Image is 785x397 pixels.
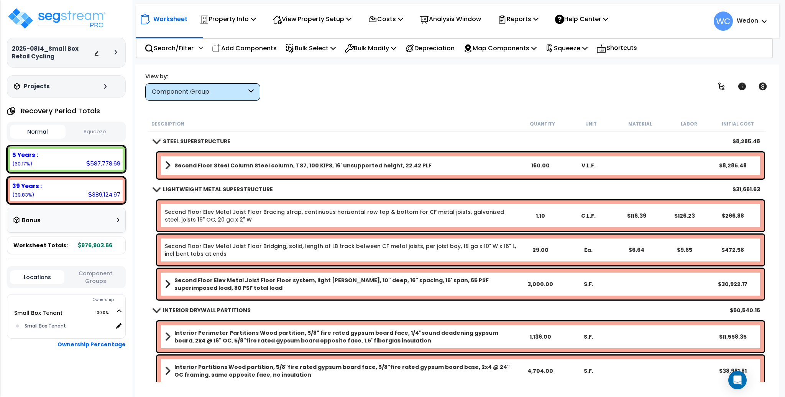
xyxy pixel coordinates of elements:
[565,333,612,341] div: S.F.
[12,160,32,167] small: (60.17%)
[565,162,612,169] div: V.L.F.
[592,39,641,58] div: Shortcuts
[165,363,516,379] a: Assembly Title
[57,341,126,348] b: Ownership Percentage
[151,121,184,127] small: Description
[174,329,516,344] b: Interior Perimeter Partitions Wood partition, 5/8" fire rated gypsum board face, 1/4"sound deaden...
[555,14,608,24] p: Help Center
[165,160,516,171] a: Assembly Title
[345,43,396,53] p: Bulk Modify
[709,162,756,169] div: $8,285.48
[7,7,107,30] img: logo_pro_r.png
[709,246,756,254] div: $472.58
[200,14,256,24] p: Property Info
[405,43,455,53] p: Depreciation
[681,121,697,127] small: Labor
[545,43,588,53] p: Squeeze
[722,121,754,127] small: Initial Cost
[709,280,756,288] div: $30,922.17
[613,212,660,220] div: $116.39
[165,242,516,258] a: Individual Item
[517,212,564,220] div: 1.10
[165,329,516,344] a: Assembly Title
[10,125,66,139] button: Normal
[661,246,708,254] div: $9.65
[661,212,708,220] div: $126.23
[286,43,336,53] p: Bulk Select
[709,367,756,375] div: $38,981.81
[613,246,660,254] div: $6.64
[163,306,251,314] b: INTERIOR DRYWALL PARTITIONS
[145,73,260,80] div: View by:
[517,162,564,169] div: 160.00
[12,45,94,60] h3: 2025-0814_Small Box Retail Cycling
[401,39,459,57] div: Depreciation
[709,333,756,341] div: $11,558.35
[728,371,747,389] div: Open Intercom Messenger
[530,121,555,127] small: Quantity
[565,367,612,375] div: S.F.
[23,321,113,331] div: Small Box Tenant
[174,162,432,169] b: Second Floor Steel Column Steel column, TS7, 100 KIPS, 16' unsupported height, 22.42 PLF
[174,276,516,292] b: Second Floor Elev Metal Joist Floor Floor system, light [PERSON_NAME], 10" deep, 16" spacing, 15'...
[733,137,760,145] div: $8,285.48
[273,14,351,24] p: View Property Setup
[88,190,120,198] div: 389,124.97
[145,43,194,53] p: Search/Filter
[517,280,564,288] div: 3,000.00
[733,185,760,193] div: $31,661.63
[212,43,277,53] p: Add Components
[12,151,38,159] b: 5 Years :
[737,17,758,25] b: Wedon
[23,295,125,304] div: Ownership
[498,14,539,24] p: Reports
[174,363,516,379] b: Interior Partitions Wood partition, 5/8"fire rated gypsum board face, 5/8"fire rated gypsum board...
[517,367,564,375] div: 4,704.00
[153,14,187,24] p: Worksheet
[163,185,273,193] b: LIGHTWEIGHT METAL SUPERSTRUCTURE
[12,192,34,198] small: (39.83%)
[517,333,564,341] div: 1,136.00
[24,83,50,90] h3: Projects
[165,208,516,223] a: Individual Item
[10,270,64,284] button: Locations
[714,12,733,31] span: WC
[730,306,760,314] div: $50,540.16
[709,212,756,220] div: $266.88
[165,276,516,292] a: Assembly Title
[585,121,597,127] small: Unit
[565,280,612,288] div: S.F.
[78,242,112,249] b: 976,903.66
[14,309,62,317] a: Small Box Tenant 100.0%
[565,212,612,220] div: C.L.F.
[67,125,123,139] button: Squeeze
[13,242,68,249] span: Worksheet Totals:
[208,39,281,57] div: Add Components
[463,43,537,53] p: Map Components
[163,137,230,145] b: STEEL SUPERSTRUCTURE
[368,14,403,24] p: Costs
[86,159,120,167] div: 587,778.69
[21,107,100,115] h4: Recovery Period Totals
[152,88,246,96] div: Component Group
[420,14,481,24] p: Analysis Window
[12,182,42,190] b: 39 Years :
[596,43,637,54] p: Shortcuts
[628,121,652,127] small: Material
[517,246,564,254] div: 29.00
[68,269,123,285] button: Component Groups
[565,246,612,254] div: Ea.
[95,308,115,318] span: 100.0%
[22,217,41,224] h3: Bonus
